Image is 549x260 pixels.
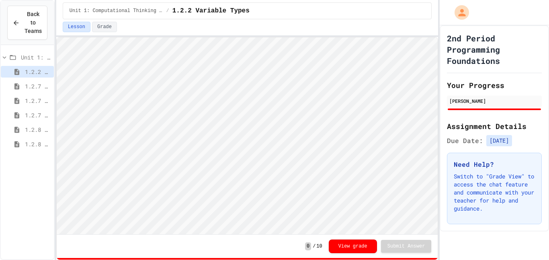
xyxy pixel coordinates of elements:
span: 1.2.8 Task 2 [25,140,51,148]
h1: 2nd Period Programming Foundations [447,33,542,66]
span: Due Date: [447,136,483,145]
button: View grade [329,240,377,253]
span: / [313,243,315,250]
button: Back to Teams [7,6,47,40]
span: 1.2.7 PB & J Sequencing [25,82,51,90]
span: 1.2.7 Iteration [25,111,51,119]
span: 10 [316,243,322,250]
span: 1.2.2 Variable Types [25,68,51,76]
span: Unit 1: Computational Thinking and Problem Solving [21,53,51,61]
h2: Assignment Details [447,121,542,132]
h3: Need Help? [454,160,535,169]
span: Back to Teams [25,10,42,35]
button: Grade [92,22,117,32]
span: 0 [305,242,311,250]
div: [PERSON_NAME] [449,97,539,104]
div: My Account [446,3,471,22]
span: [DATE] [486,135,512,146]
span: Unit 1: Computational Thinking and Problem Solving [70,8,163,14]
iframe: Snap! Programming Environment [57,37,438,234]
span: 1.2.2 Variable Types [172,6,250,16]
p: Switch to "Grade View" to access the chat feature and communicate with your teacher for help and ... [454,172,535,213]
span: 1.2.7 Selection [25,96,51,105]
button: Lesson [63,22,90,32]
span: Submit Answer [387,243,425,250]
h2: Your Progress [447,80,542,91]
span: 1.2.8 Task 1 [25,125,51,134]
span: / [166,8,169,14]
button: Submit Answer [381,240,432,253]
